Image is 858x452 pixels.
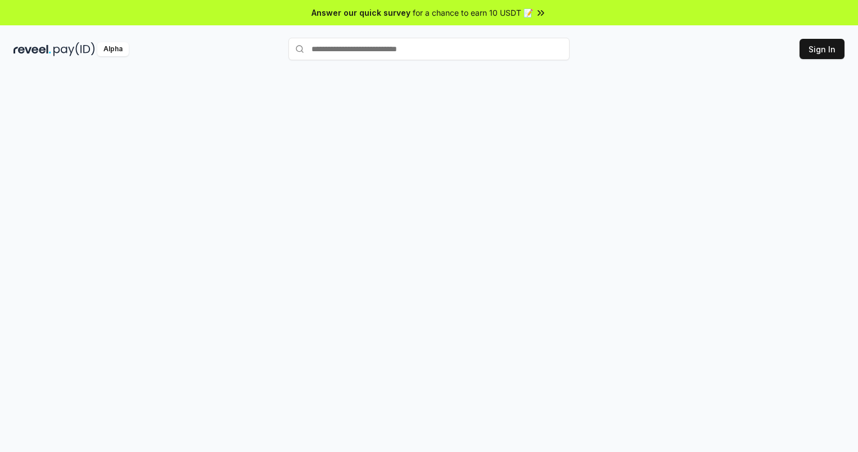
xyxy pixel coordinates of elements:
div: Alpha [97,42,129,56]
span: for a chance to earn 10 USDT 📝 [413,7,533,19]
span: Answer our quick survey [311,7,410,19]
img: pay_id [53,42,95,56]
img: reveel_dark [13,42,51,56]
button: Sign In [800,39,845,59]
